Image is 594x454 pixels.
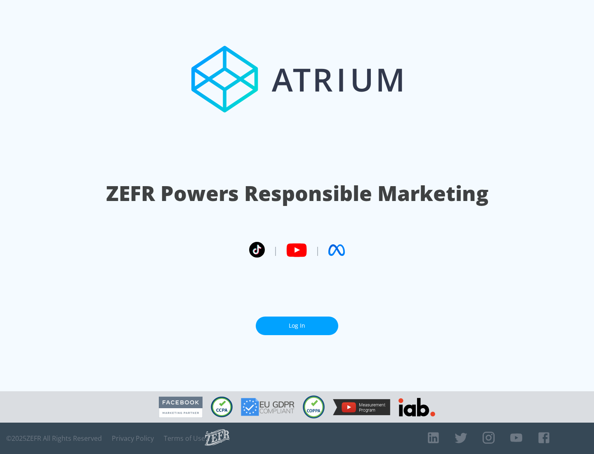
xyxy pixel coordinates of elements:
span: | [273,244,278,256]
span: | [315,244,320,256]
img: Facebook Marketing Partner [159,397,203,418]
h1: ZEFR Powers Responsible Marketing [106,179,488,208]
a: Terms of Use [164,434,205,442]
span: © 2025 ZEFR All Rights Reserved [6,434,102,442]
img: IAB [398,398,435,416]
a: Privacy Policy [112,434,154,442]
img: GDPR Compliant [241,398,295,416]
a: Log In [256,317,338,335]
img: YouTube Measurement Program [333,399,390,415]
img: COPPA Compliant [303,395,325,419]
img: CCPA Compliant [211,397,233,417]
